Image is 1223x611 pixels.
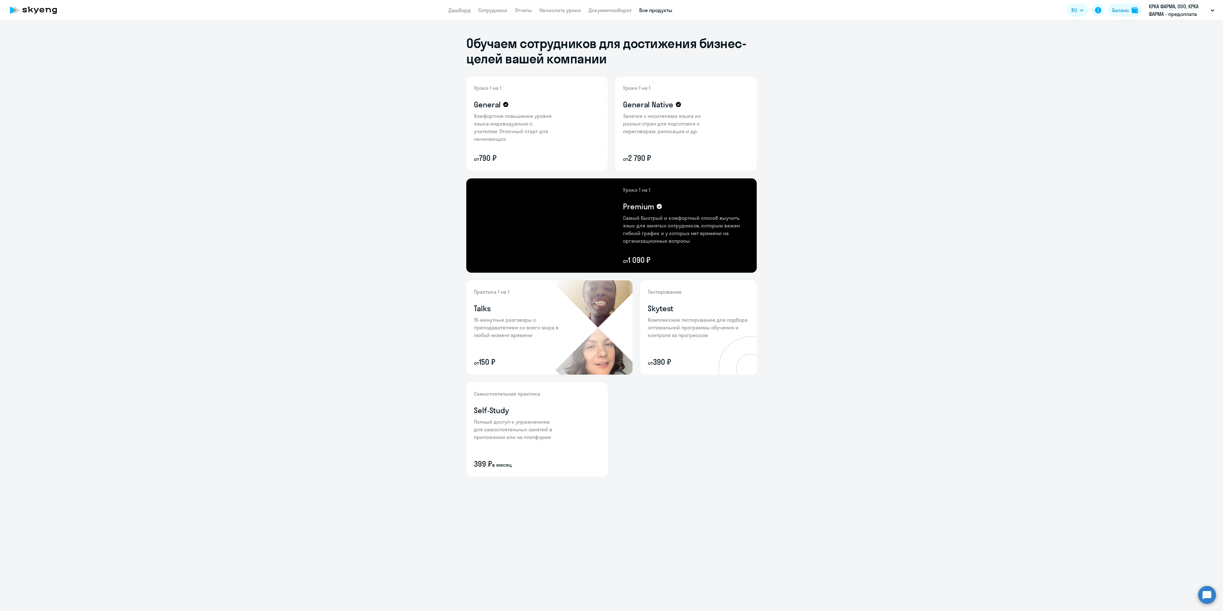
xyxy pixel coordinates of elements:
p: 150 ₽ [474,357,563,367]
small: от [623,156,628,162]
p: Уроки 1 на 1 [623,186,749,194]
p: Комфортное повышение уровня языка индивидуально с учителем. Отличный старт для начинающих [474,112,557,143]
span: RU [1071,6,1077,14]
a: Дашборд [448,7,471,13]
p: КРКА ФАРМА, ООО, КРКА ФАРМА - предоплата [1149,3,1208,18]
p: Уроки 1 на 1 [474,84,557,92]
p: Самый быстрый и комфортный способ выучить язык для занятых сотрудников, которым важен гибкий граф... [623,214,749,245]
img: balance [1132,7,1138,13]
h4: Skytest [648,303,673,313]
p: Комплексное тестирование для подбора оптимальной программы обучения и контроля за прогрессом [648,316,749,339]
img: general-native-content-bg.png [615,76,716,171]
small: от [474,360,479,366]
p: 15-минутные разговоры с преподавателями со всего мира в любой момент времени [474,316,563,339]
a: Начислить уроки [540,7,581,13]
p: Полный доступ к упражнениям для самостоятельных занятий в приложении или на платформе [474,418,557,441]
p: Уроки 1 на 1 [623,84,706,92]
a: Документооборот [589,7,632,13]
small: в месяц [492,462,512,468]
p: 390 ₽ [648,357,749,367]
h4: Self-Study [474,405,509,415]
p: 790 ₽ [474,153,557,163]
p: Занятия с носителями языка из разных стран для подготовки к переговорам, релокации и др. [623,112,706,135]
img: premium-content-bg.png [534,178,757,273]
h1: Обучаем сотрудников для достижения бизнес-целей вашей компании [466,36,757,66]
h4: General [474,99,501,110]
p: 2 790 ₽ [623,153,706,163]
h4: Premium [623,201,654,212]
button: КРКА ФАРМА, ООО, КРКА ФАРМА - предоплата [1146,3,1218,18]
button: Балансbalance [1108,4,1142,17]
p: 399 ₽ [474,459,557,469]
button: RU [1067,4,1088,17]
small: от [474,156,479,162]
img: self-study-content-bg.png [466,382,570,477]
h4: Talks [474,303,491,313]
p: Тестирование [648,288,749,296]
a: Сотрудники [478,7,507,13]
a: Все продукты [639,7,672,13]
small: от [648,360,653,366]
img: talks-bg.png [555,280,633,375]
p: Самостоятельная практика [474,390,557,398]
a: Отчеты [515,7,532,13]
h4: General Native [623,99,673,110]
p: 1 090 ₽ [623,255,749,265]
div: Баланс [1112,6,1129,14]
p: Практика 1 на 1 [474,288,563,296]
small: от [623,258,628,264]
img: general-content-bg.png [466,76,562,171]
